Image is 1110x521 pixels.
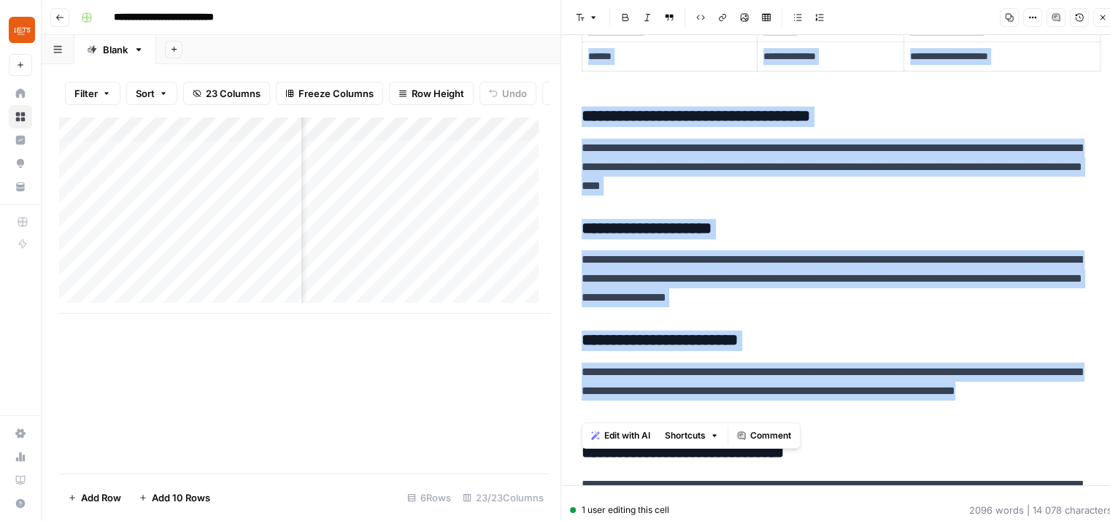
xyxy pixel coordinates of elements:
button: Row Height [389,82,474,105]
a: Blank [74,35,156,64]
button: Filter [65,82,120,105]
span: Filter [74,86,98,101]
a: Usage [9,445,32,468]
a: Home [9,82,32,105]
button: Add Row [59,486,130,509]
button: Undo [479,82,536,105]
a: Learning Hub [9,468,32,492]
button: Workspace: LETS [9,12,32,48]
span: Row Height [412,86,464,101]
a: Opportunities [9,152,32,175]
span: Add 10 Rows [152,490,210,505]
a: Settings [9,422,32,445]
button: Freeze Columns [276,82,383,105]
div: 6 Rows [401,486,457,509]
div: Blank [103,42,128,57]
button: Help + Support [9,492,32,515]
span: 23 Columns [206,86,261,101]
div: 1 user editing this cell [570,503,669,517]
span: Comment [750,429,791,442]
span: Freeze Columns [298,86,374,101]
button: 23 Columns [183,82,270,105]
span: Sort [136,86,155,101]
span: Add Row [81,490,121,505]
button: Sort [126,82,177,105]
img: LETS Logo [9,17,35,43]
span: Shortcuts [665,429,706,442]
button: Edit with AI [585,426,656,445]
div: 23/23 Columns [457,486,550,509]
button: Shortcuts [659,426,725,445]
a: Your Data [9,175,32,198]
span: Undo [502,86,527,101]
button: Add 10 Rows [130,486,219,509]
a: Insights [9,128,32,152]
button: Comment [731,426,797,445]
a: Browse [9,105,32,128]
span: Edit with AI [604,429,650,442]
